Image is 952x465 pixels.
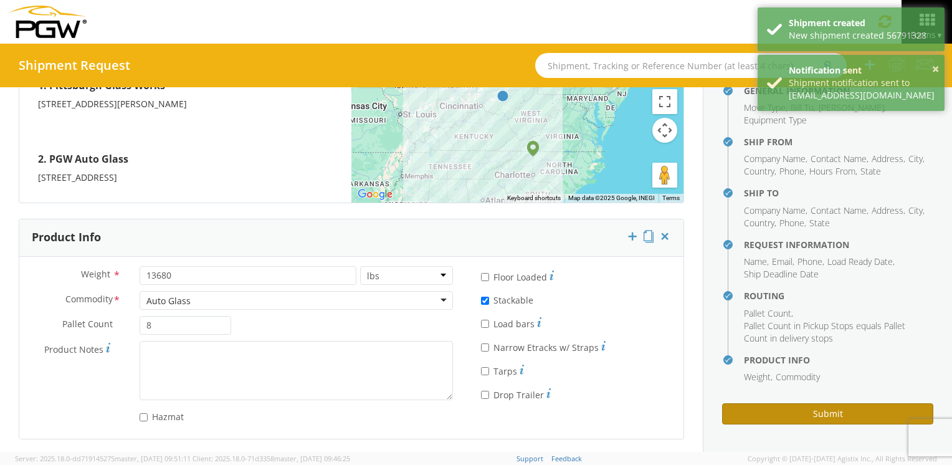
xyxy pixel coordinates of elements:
[481,339,606,354] label: Narrow Etracks w/ Straps
[811,204,867,216] span: Contact Name
[516,454,543,463] a: Support
[481,391,489,399] input: Drop Trailer
[15,454,191,463] span: Server: 2025.18.0-dd719145275
[744,188,933,198] h4: Ship To
[44,343,103,355] span: Product Notes
[744,86,933,95] h4: General Information
[744,153,806,165] span: Company Name
[9,6,87,38] img: pgw-form-logo-1aaa8060b1cc70fad034.png
[744,256,769,268] li: ,
[744,137,933,146] h4: Ship From
[872,153,903,165] span: Address
[908,204,925,217] li: ,
[274,454,350,463] span: master, [DATE] 09:46:25
[652,163,677,188] button: Drag Pegman onto the map to open Street View
[355,186,396,203] img: Google
[744,240,933,249] h4: Request Information
[115,454,191,463] span: master, [DATE] 09:51:11
[860,165,881,177] span: State
[797,256,824,268] li: ,
[744,114,807,126] span: Equipment Type
[772,256,794,268] li: ,
[789,77,935,102] div: Shipment notification sent to [EMAIL_ADDRESS][DOMAIN_NAME]
[81,268,110,280] span: Weight
[38,98,187,110] span: [STREET_ADDRESS][PERSON_NAME]
[744,204,807,217] li: ,
[744,307,791,319] span: Pallet Count
[779,165,806,178] li: ,
[932,60,939,79] button: ×
[38,148,333,171] h4: 2. PGW Auto Glass
[809,165,857,178] li: ,
[772,256,793,267] span: Email
[662,194,680,201] a: Terms
[744,217,776,229] li: ,
[827,256,895,268] li: ,
[551,454,582,463] a: Feedback
[872,153,905,165] li: ,
[481,297,489,305] input: Stackable
[722,403,933,424] button: Submit
[507,194,561,203] button: Keyboard shortcuts
[744,102,788,114] li: ,
[811,153,869,165] li: ,
[481,315,541,330] label: Load bars
[652,89,677,114] button: Toggle fullscreen view
[481,386,551,401] label: Drop Trailer
[908,153,925,165] li: ,
[744,355,933,365] h4: Product Info
[535,53,847,78] input: Shipment, Tracking or Reference Number (at least 4 chars)
[811,204,869,217] li: ,
[779,217,806,229] li: ,
[809,217,830,229] span: State
[908,153,923,165] span: City
[908,204,923,216] span: City
[789,64,935,77] div: Notification sent
[140,413,148,421] input: Hazmat
[744,217,774,229] span: Country
[744,291,933,300] h4: Routing
[65,293,113,307] span: Commodity
[744,204,806,216] span: Company Name
[481,363,524,378] label: Tarps
[568,194,655,201] span: Map data ©2025 Google, INEGI
[779,217,804,229] span: Phone
[744,320,905,344] span: Pallet Count in Pickup Stops equals Pallet Count in delivery stops
[146,295,191,307] div: Auto Glass
[789,17,935,29] div: Shipment created
[744,307,793,320] li: ,
[779,165,804,177] span: Phone
[776,371,820,383] span: Commodity
[744,102,786,113] span: Move Type
[193,454,350,463] span: Client: 2025.18.0-71d3358
[481,269,554,284] label: Floor Loaded
[481,273,489,281] input: Floor Loaded
[744,153,807,165] li: ,
[481,292,536,307] label: Stackable
[744,371,771,383] span: Weight
[32,231,101,244] h3: Product Info
[140,409,186,423] label: Hazmat
[789,29,935,42] div: New shipment created 56791328
[811,153,867,165] span: Contact Name
[872,204,903,216] span: Address
[19,59,130,72] h4: Shipment Request
[744,268,819,280] span: Ship Deadline Date
[748,454,937,464] span: Copyright © [DATE]-[DATE] Agistix Inc., All Rights Reserved
[62,318,113,332] span: Pallet Count
[481,343,489,352] input: Narrow Etracks w/ Straps
[827,256,893,267] span: Load Ready Date
[481,320,489,328] input: Load bars
[797,256,822,267] span: Phone
[38,171,117,183] span: [STREET_ADDRESS]
[355,186,396,203] a: Open this area in Google Maps (opens a new window)
[652,118,677,143] button: Map camera controls
[744,165,776,178] li: ,
[744,256,767,267] span: Name
[744,371,773,383] li: ,
[809,165,855,177] span: Hours From
[872,204,905,217] li: ,
[481,367,489,375] input: Tarps
[744,165,774,177] span: Country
